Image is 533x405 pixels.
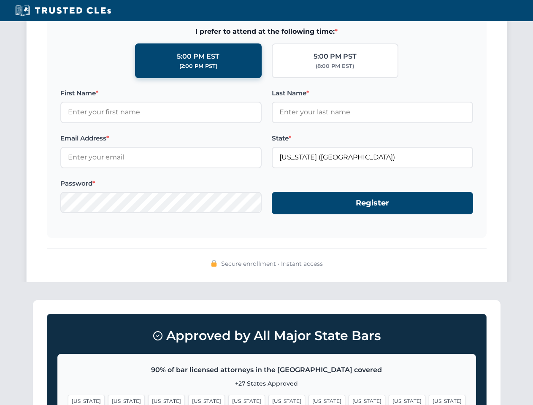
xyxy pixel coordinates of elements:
[211,260,217,267] img: 🔒
[314,51,357,62] div: 5:00 PM PST
[179,62,217,70] div: (2:00 PM PST)
[272,147,473,168] input: Florida (FL)
[60,133,262,143] label: Email Address
[60,147,262,168] input: Enter your email
[272,88,473,98] label: Last Name
[60,88,262,98] label: First Name
[177,51,219,62] div: 5:00 PM EST
[316,62,354,70] div: (8:00 PM EST)
[60,102,262,123] input: Enter your first name
[272,102,473,123] input: Enter your last name
[221,259,323,268] span: Secure enrollment • Instant access
[272,192,473,214] button: Register
[13,4,114,17] img: Trusted CLEs
[272,133,473,143] label: State
[60,26,473,37] span: I prefer to attend at the following time:
[68,364,465,375] p: 90% of bar licensed attorneys in the [GEOGRAPHIC_DATA] covered
[68,379,465,388] p: +27 States Approved
[57,324,476,347] h3: Approved by All Major State Bars
[60,178,262,189] label: Password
